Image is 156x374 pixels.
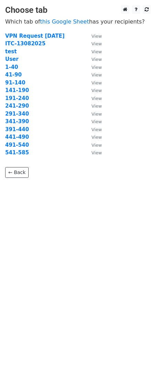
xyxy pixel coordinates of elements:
[5,103,29,109] a: 241-290
[5,72,22,78] a: 41-90
[40,18,89,25] a: this Google Sheet
[5,149,29,156] a: 541-585
[5,80,25,86] a: 91-140
[85,149,102,156] a: View
[85,40,102,47] a: View
[5,126,29,133] a: 391-440
[85,103,102,109] a: View
[85,64,102,70] a: View
[85,87,102,93] a: View
[5,5,151,15] h3: Choose tab
[91,111,102,117] small: View
[91,34,102,39] small: View
[91,96,102,101] small: View
[91,41,102,46] small: View
[5,56,19,62] a: User
[91,143,102,148] small: View
[91,72,102,77] small: View
[85,142,102,148] a: View
[85,80,102,86] a: View
[91,49,102,54] small: View
[85,56,102,62] a: View
[85,111,102,117] a: View
[5,118,29,125] a: 341-390
[5,64,18,70] a: 1-40
[5,33,65,39] a: VPN Request [DATE]
[5,111,29,117] a: 291-340
[5,18,151,25] p: Which tab of has your recipients?
[5,40,46,47] a: ITC-13082025
[91,103,102,109] small: View
[85,126,102,133] a: View
[91,57,102,62] small: View
[91,135,102,140] small: View
[91,127,102,132] small: View
[91,150,102,155] small: View
[85,134,102,140] a: View
[5,87,29,93] a: 141-190
[91,88,102,93] small: View
[5,167,29,178] a: ← Back
[85,118,102,125] a: View
[91,80,102,85] small: View
[5,95,29,101] a: 191-240
[85,72,102,78] a: View
[91,65,102,70] small: View
[91,119,102,124] small: View
[85,95,102,101] a: View
[85,48,102,55] a: View
[85,33,102,39] a: View
[5,142,29,148] a: 491-540
[5,48,17,55] a: test
[5,134,29,140] a: 441-490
